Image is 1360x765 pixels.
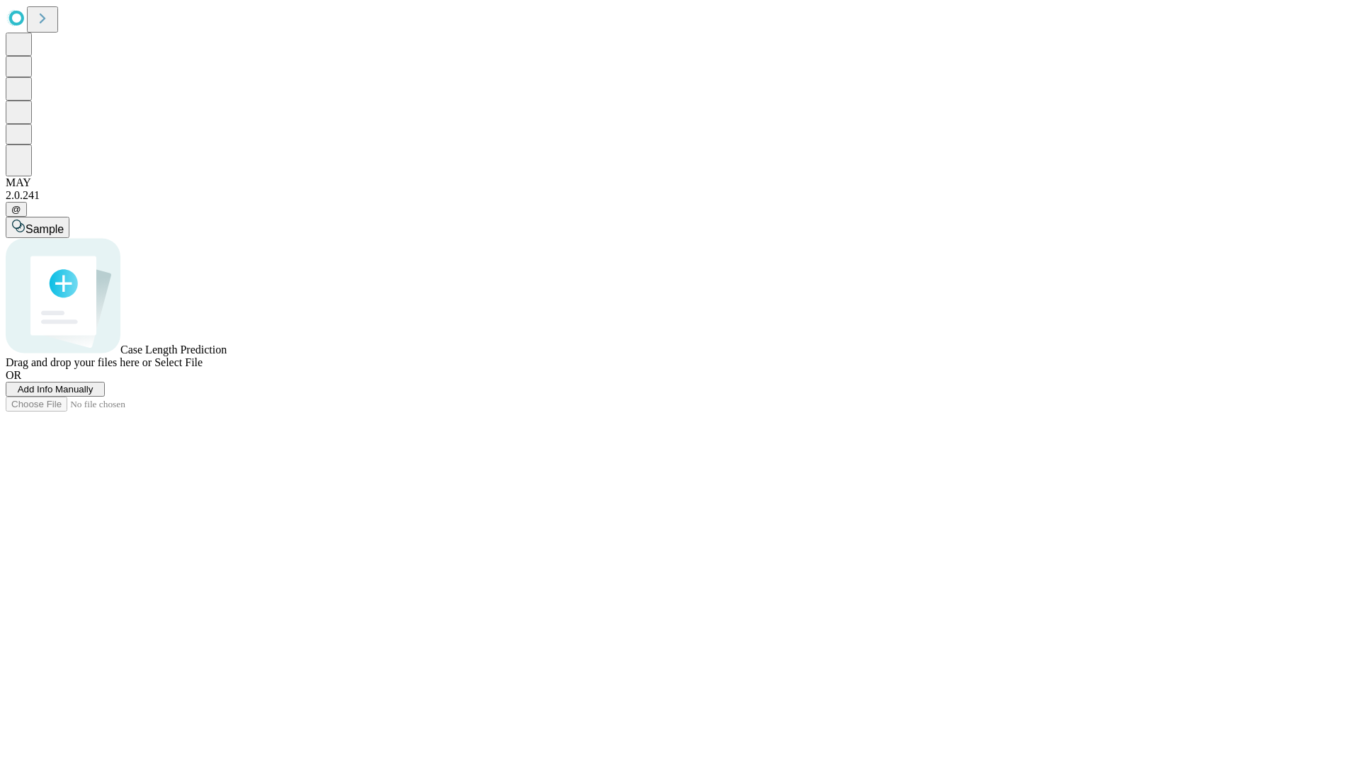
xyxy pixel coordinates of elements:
span: @ [11,204,21,215]
span: Sample [25,223,64,235]
span: Add Info Manually [18,384,93,395]
div: 2.0.241 [6,189,1354,202]
button: Sample [6,217,69,238]
div: MAY [6,176,1354,189]
span: Select File [154,356,203,368]
button: Add Info Manually [6,382,105,397]
span: OR [6,369,21,381]
span: Drag and drop your files here or [6,356,152,368]
button: @ [6,202,27,217]
span: Case Length Prediction [120,344,227,356]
